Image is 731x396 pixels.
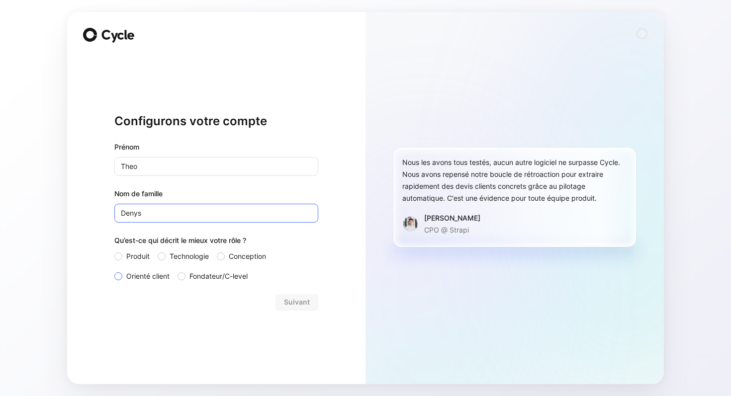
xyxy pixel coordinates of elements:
font: Fondateur/C-level [189,272,248,280]
font: [PERSON_NAME] [424,214,480,222]
font: Orienté client [126,272,170,280]
font: CPO @ Strapi [424,226,469,234]
font: Technologie [170,252,209,260]
font: Prénom [114,143,139,151]
font: Produit [126,252,150,260]
font: Qu’est-ce qui décrit le mieux votre rôle ? [114,236,246,244]
font: Conception [229,252,266,260]
input: Biche [114,204,318,223]
font: Nous les avons tous testés, aucun autre logiciel ne surpasse Cycle. Nous avons repensé notre bouc... [402,158,620,202]
font: Nom de famille [114,189,163,198]
input: John [114,157,318,176]
font: Configurons votre compte [114,114,267,128]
